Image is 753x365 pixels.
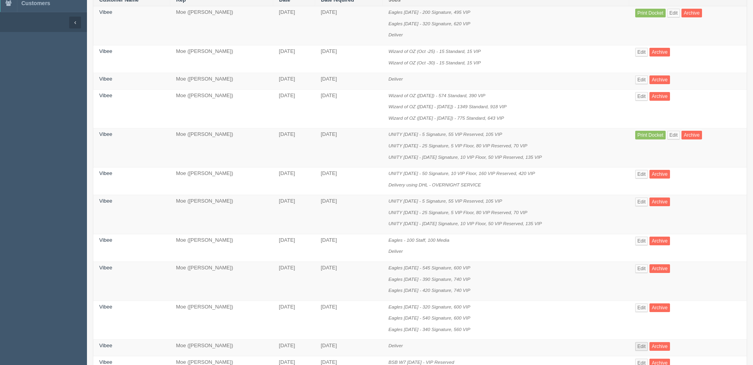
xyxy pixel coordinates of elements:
[649,342,670,351] a: Archive
[389,248,403,254] i: Deliver
[389,49,481,54] i: Wizard of OZ (Oct -25) - 15 Standard, 15 VIP
[170,45,273,73] td: Moe ([PERSON_NAME])
[273,234,315,262] td: [DATE]
[389,132,502,137] i: UNITY [DATE] - 5 Signature, 55 VIP Reserved, 105 VIP
[635,237,648,245] a: Edit
[273,6,315,45] td: [DATE]
[649,92,670,101] a: Archive
[389,359,454,365] i: BSB W7 [DATE] - VIP Reserved
[170,234,273,262] td: Moe ([PERSON_NAME])
[389,237,449,243] i: Eagles - 100 Staff, 100 Media
[389,171,535,176] i: UNITY [DATE] - 50 Signature, 10 VIP Floor, 160 VIP Reserved, 420 VIP
[170,262,273,301] td: Moe ([PERSON_NAME])
[389,277,470,282] i: Eagles [DATE] - 390 Signature, 740 VIP
[99,198,112,204] a: Vibee
[315,301,382,340] td: [DATE]
[99,170,112,176] a: Vibee
[273,340,315,356] td: [DATE]
[635,342,648,351] a: Edit
[389,210,527,215] i: UNITY [DATE] - 25 Signature, 5 VIP Floor, 80 VIP Reserved, 70 VIP
[273,45,315,73] td: [DATE]
[681,9,702,17] a: Archive
[389,76,403,81] i: Deliver
[315,73,382,90] td: [DATE]
[315,340,382,356] td: [DATE]
[649,170,670,179] a: Archive
[667,131,680,139] a: Edit
[649,198,670,206] a: Archive
[273,195,315,234] td: [DATE]
[170,128,273,167] td: Moe ([PERSON_NAME])
[315,128,382,167] td: [DATE]
[273,128,315,167] td: [DATE]
[649,75,670,84] a: Archive
[681,131,702,139] a: Archive
[649,264,670,273] a: Archive
[99,237,112,243] a: Vibee
[99,76,112,82] a: Vibee
[315,262,382,301] td: [DATE]
[635,170,648,179] a: Edit
[99,304,112,310] a: Vibee
[635,264,648,273] a: Edit
[667,9,680,17] a: Edit
[273,89,315,128] td: [DATE]
[389,32,403,37] i: Deliver
[170,167,273,195] td: Moe ([PERSON_NAME])
[389,315,470,320] i: Eagles [DATE] - 540 Signature, 600 VIP
[389,304,470,309] i: Eagles [DATE] - 320 Signature, 600 VIP
[170,340,273,356] td: Moe ([PERSON_NAME])
[273,262,315,301] td: [DATE]
[99,265,112,271] a: Vibee
[315,234,382,262] td: [DATE]
[273,167,315,195] td: [DATE]
[635,48,648,56] a: Edit
[99,92,112,98] a: Vibee
[315,6,382,45] td: [DATE]
[170,301,273,340] td: Moe ([PERSON_NAME])
[389,343,403,348] i: Deliver
[389,9,470,15] i: Eagles [DATE] - 200 Signature, 495 VIP
[649,237,670,245] a: Archive
[273,73,315,90] td: [DATE]
[170,195,273,234] td: Moe ([PERSON_NAME])
[315,45,382,73] td: [DATE]
[635,131,666,139] a: Print Docket
[315,89,382,128] td: [DATE]
[99,131,112,137] a: Vibee
[389,221,542,226] i: UNITY [DATE] - [DATE] Signature, 10 VIP Floor, 50 VIP Reserved, 135 VIP
[635,198,648,206] a: Edit
[635,303,648,312] a: Edit
[649,303,670,312] a: Archive
[170,89,273,128] td: Moe ([PERSON_NAME])
[389,288,470,293] i: Eagles [DATE] - 420 Signature, 740 VIP
[635,75,648,84] a: Edit
[389,60,481,65] i: Wizard of OZ (Oct -30) - 15 Standard, 15 VIP
[99,9,112,15] a: Vibee
[389,182,481,187] i: Delivery using DHL - OVERNIGHT SERVICE
[389,104,507,109] i: Wizard of OZ ([DATE] - [DATE]) - 1349 Standard, 918 VIP
[389,198,502,203] i: UNITY [DATE] - 5 Signature, 55 VIP Reserved, 105 VIP
[389,21,470,26] i: Eagles [DATE] - 320 Signature, 620 VIP
[389,143,527,148] i: UNITY [DATE] - 25 Signature, 5 VIP Floor, 80 VIP Reserved, 70 VIP
[389,115,504,120] i: Wizard of OZ ([DATE] - [DATE]) - 775 Standard, 643 VIP
[389,93,485,98] i: Wizard of OZ ([DATE]) - 574 Standard, 390 VIP
[99,359,112,365] a: Vibee
[315,195,382,234] td: [DATE]
[389,265,470,270] i: Eagles [DATE] - 545 Signature, 600 VIP
[389,327,470,332] i: Eagles [DATE] - 340 Signature, 560 VIP
[389,154,542,160] i: UNITY [DATE] - [DATE] Signature, 10 VIP Floor, 50 VIP Reserved, 135 VIP
[635,92,648,101] a: Edit
[170,73,273,90] td: Moe ([PERSON_NAME])
[315,167,382,195] td: [DATE]
[635,9,666,17] a: Print Docket
[170,6,273,45] td: Moe ([PERSON_NAME])
[649,48,670,56] a: Archive
[99,48,112,54] a: Vibee
[99,342,112,348] a: Vibee
[273,301,315,340] td: [DATE]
